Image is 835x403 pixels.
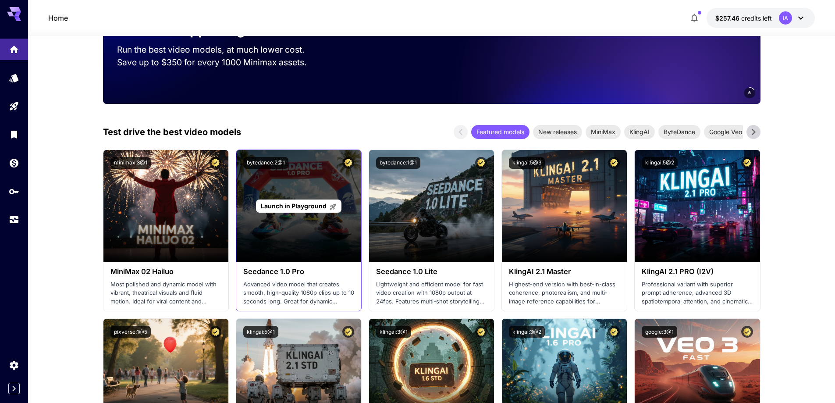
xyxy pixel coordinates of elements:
div: MiniMax [586,125,621,139]
span: ByteDance [658,127,700,136]
button: Certified Model – Vetted for best performance and includes a commercial license. [475,326,487,338]
button: bytedance:1@1 [376,157,420,169]
button: Certified Model – Vetted for best performance and includes a commercial license. [210,157,221,169]
button: Certified Model – Vetted for best performance and includes a commercial license. [210,326,221,338]
div: Featured models [471,125,529,139]
div: Playground [9,101,19,112]
p: Advanced video model that creates smooth, high-quality 1080p clips up to 10 seconds long. Great f... [243,280,354,306]
span: credits left [741,14,772,22]
div: New releases [533,125,582,139]
p: Highest-end version with best-in-class coherence, photorealism, and multi-image reference capabil... [509,280,620,306]
span: MiniMax [586,127,621,136]
img: alt [502,150,627,262]
button: pixverse:1@5 [110,326,151,338]
button: bytedance:2@1 [243,157,288,169]
h3: Seedance 1.0 Lite [376,267,487,276]
img: alt [635,150,760,262]
div: Usage [9,214,19,225]
button: Certified Model – Vetted for best performance and includes a commercial license. [608,326,620,338]
div: Library [9,129,19,140]
a: Home [48,13,68,23]
span: New releases [533,127,582,136]
h3: KlingAI 2.1 PRO (I2V) [642,267,753,276]
div: API Keys [9,186,19,197]
button: Certified Model – Vetted for best performance and includes a commercial license. [741,326,753,338]
button: Certified Model – Vetted for best performance and includes a commercial license. [475,157,487,169]
button: google:3@1 [642,326,677,338]
p: Most polished and dynamic model with vibrant, theatrical visuals and fluid motion. Ideal for vira... [110,280,221,306]
p: Test drive the best video models [103,125,241,139]
div: Settings [9,360,19,371]
span: Google Veo [704,127,747,136]
button: Certified Model – Vetted for best performance and includes a commercial license. [608,157,620,169]
p: Save up to $350 for every 1000 Minimax assets. [117,56,321,69]
button: Certified Model – Vetted for best performance and includes a commercial license. [342,326,354,338]
nav: breadcrumb [48,13,68,23]
div: KlingAI [624,125,655,139]
span: Launch in Playground [261,202,327,210]
p: Run the best video models, at much lower cost. [117,43,321,56]
div: $257.45786 [715,14,772,23]
button: Certified Model – Vetted for best performance and includes a commercial license. [342,157,354,169]
button: klingai:3@2 [509,326,545,338]
h3: MiniMax 02 Hailuo [110,267,221,276]
p: Professional variant with superior prompt adherence, advanced 3D spatiotemporal attention, and ci... [642,280,753,306]
button: klingai:5@2 [642,157,678,169]
div: IA [779,11,792,25]
div: Wallet [9,157,19,168]
button: klingai:5@1 [243,326,278,338]
button: klingai:3@1 [376,326,411,338]
a: Launch in Playground [256,200,341,213]
span: $257.46 [715,14,741,22]
button: klingai:5@3 [509,157,545,169]
div: Models [9,72,19,83]
button: $257.45786IA [707,8,815,28]
h3: KlingAI 2.1 Master [509,267,620,276]
div: ByteDance [658,125,700,139]
div: Google Veo [704,125,747,139]
span: Featured models [471,127,529,136]
span: 6 [748,89,751,96]
div: Home [9,41,19,52]
button: Expand sidebar [8,383,20,394]
h3: Seedance 1.0 Pro [243,267,354,276]
button: Certified Model – Vetted for best performance and includes a commercial license. [741,157,753,169]
img: alt [103,150,228,262]
p: Lightweight and efficient model for fast video creation with 1080p output at 24fps. Features mult... [376,280,487,306]
img: alt [369,150,494,262]
button: minimax:3@1 [110,157,151,169]
span: KlingAI [624,127,655,136]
